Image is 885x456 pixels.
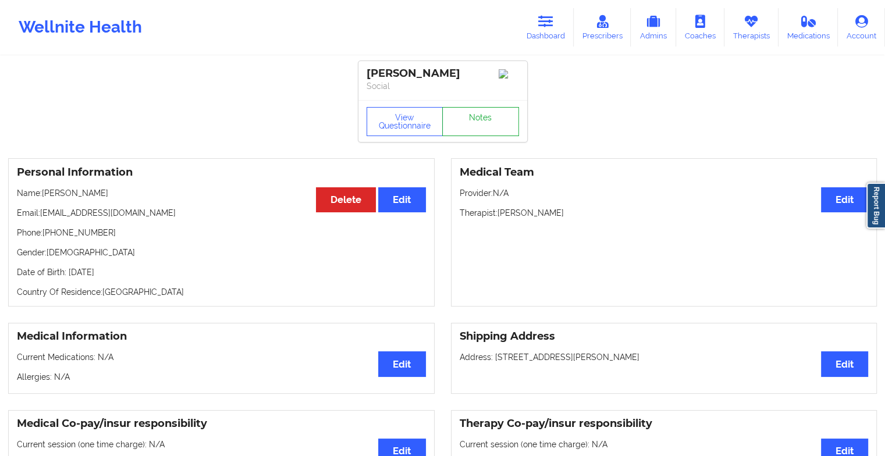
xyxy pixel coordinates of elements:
[17,351,426,363] p: Current Medications: N/A
[460,166,869,179] h3: Medical Team
[460,439,869,450] p: Current session (one time charge): N/A
[838,8,885,47] a: Account
[499,69,519,79] img: Image%2Fplaceholer-image.png
[378,351,425,376] button: Edit
[17,266,426,278] p: Date of Birth: [DATE]
[17,439,426,450] p: Current session (one time charge): N/A
[574,8,631,47] a: Prescribers
[17,417,426,430] h3: Medical Co-pay/insur responsibility
[821,351,868,376] button: Edit
[367,67,519,80] div: [PERSON_NAME]
[779,8,838,47] a: Medications
[460,417,869,430] h3: Therapy Co-pay/insur responsibility
[316,187,376,212] button: Delete
[17,371,426,383] p: Allergies: N/A
[724,8,779,47] a: Therapists
[442,107,519,136] a: Notes
[367,80,519,92] p: Social
[518,8,574,47] a: Dashboard
[378,187,425,212] button: Edit
[17,330,426,343] h3: Medical Information
[460,330,869,343] h3: Shipping Address
[17,187,426,199] p: Name: [PERSON_NAME]
[17,166,426,179] h3: Personal Information
[367,107,443,136] button: View Questionnaire
[866,183,885,229] a: Report Bug
[17,207,426,219] p: Email: [EMAIL_ADDRESS][DOMAIN_NAME]
[17,227,426,238] p: Phone: [PHONE_NUMBER]
[17,286,426,298] p: Country Of Residence: [GEOGRAPHIC_DATA]
[631,8,676,47] a: Admins
[460,207,869,219] p: Therapist: [PERSON_NAME]
[821,187,868,212] button: Edit
[676,8,724,47] a: Coaches
[460,187,869,199] p: Provider: N/A
[17,247,426,258] p: Gender: [DEMOGRAPHIC_DATA]
[460,351,869,363] p: Address: [STREET_ADDRESS][PERSON_NAME]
